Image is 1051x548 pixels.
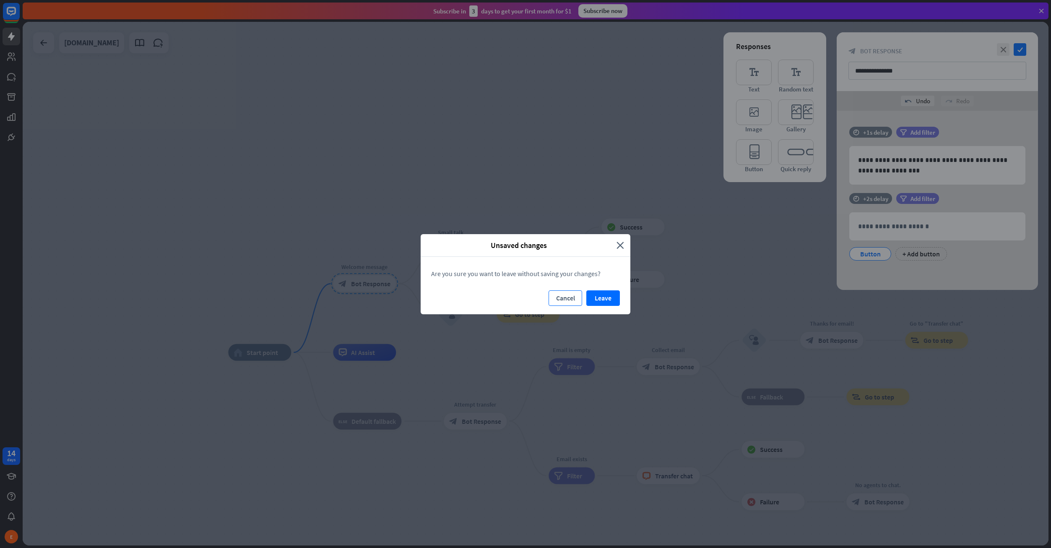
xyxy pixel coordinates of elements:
[431,269,601,278] span: Are you sure you want to leave without saving your changes?
[617,240,624,250] i: close
[586,290,620,306] button: Leave
[427,240,610,250] span: Unsaved changes
[7,3,32,29] button: Open LiveChat chat widget
[549,290,582,306] button: Cancel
